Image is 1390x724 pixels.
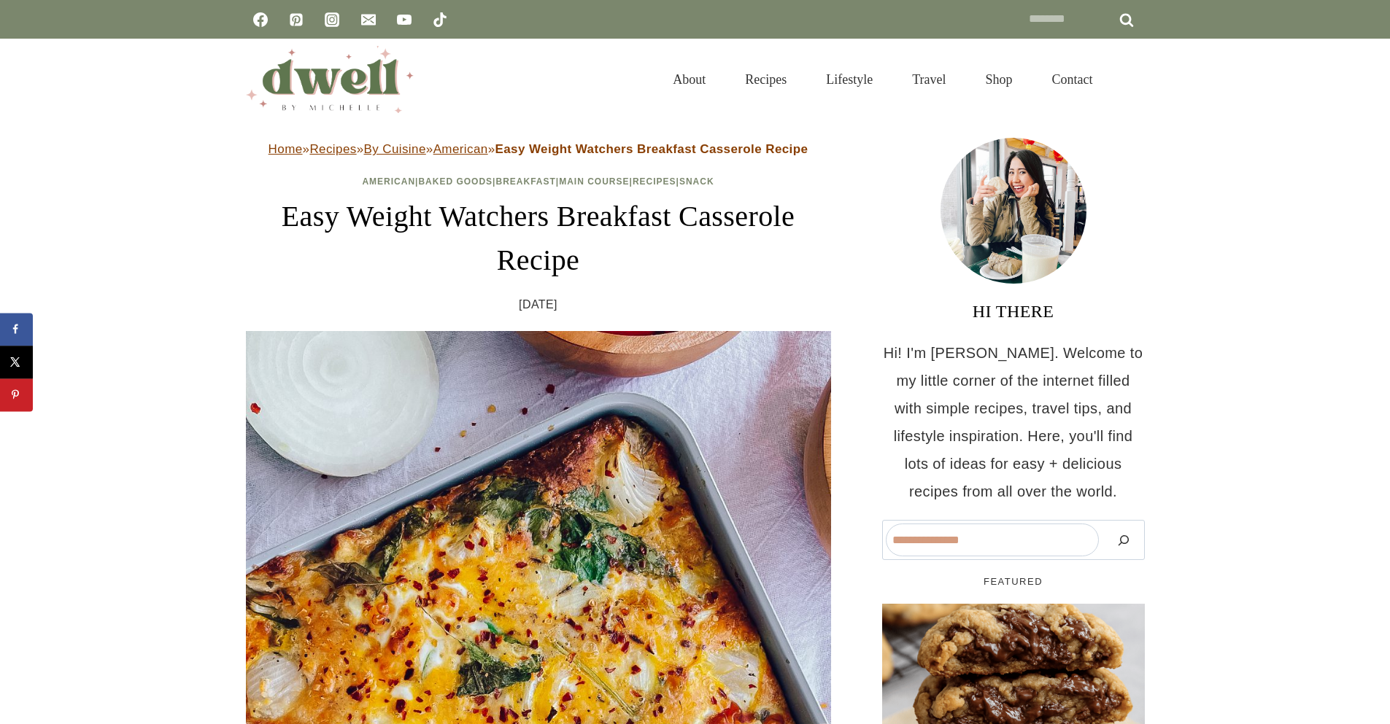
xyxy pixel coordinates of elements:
[882,339,1145,505] p: Hi! I'm [PERSON_NAME]. Welcome to my little corner of the internet filled with simple recipes, tr...
[246,5,275,34] a: Facebook
[269,142,303,156] a: Home
[317,5,347,34] a: Instagram
[1120,67,1145,92] button: View Search Form
[679,176,714,187] a: Snack
[362,176,714,187] span: | | | | |
[390,5,419,34] a: YouTube
[1032,54,1113,105] a: Contact
[653,54,725,105] a: About
[495,176,555,187] a: Breakfast
[354,5,383,34] a: Email
[725,54,806,105] a: Recipes
[653,54,1112,105] nav: Primary Navigation
[362,176,415,187] a: American
[882,298,1145,324] h3: HI THERE
[495,142,808,156] strong: Easy Weight Watchers Breakfast Casserole Recipe
[433,142,488,156] a: American
[965,54,1032,105] a: Shop
[269,142,808,156] span: » » » »
[309,142,356,156] a: Recipes
[246,46,414,113] img: DWELL by michelle
[892,54,965,105] a: Travel
[418,176,493,187] a: Baked Goods
[246,195,831,282] h1: Easy Weight Watchers Breakfast Casserole Recipe
[519,294,557,316] time: [DATE]
[425,5,455,34] a: TikTok
[282,5,311,34] a: Pinterest
[882,575,1145,589] h5: FEATURED
[559,176,629,187] a: Main Course
[1106,523,1141,556] button: Search
[806,54,892,105] a: Lifestyle
[633,176,676,187] a: Recipes
[364,142,426,156] a: By Cuisine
